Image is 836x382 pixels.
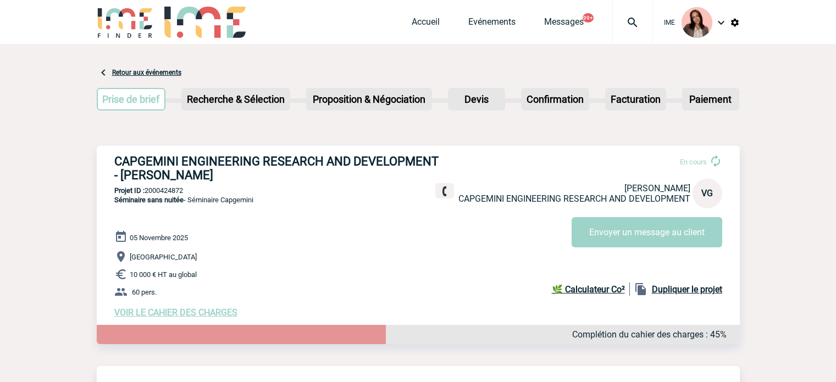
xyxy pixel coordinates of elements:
[634,283,647,296] img: file_copy-black-24dp.png
[114,307,237,318] a: VOIR LE CAHIER DES CHARGES
[97,7,154,38] img: IME-Finder
[114,154,444,182] h3: CAPGEMINI ENGINEERING RESEARCH AND DEVELOPMENT - [PERSON_NAME]
[132,288,157,296] span: 60 pers.
[449,89,504,109] p: Devis
[624,183,690,193] span: [PERSON_NAME]
[701,188,713,198] span: VG
[606,89,665,109] p: Facturation
[182,89,289,109] p: Recherche & Sélection
[468,16,516,32] a: Evénements
[130,270,197,279] span: 10 000 € HT au global
[683,89,738,109] p: Paiement
[130,234,188,242] span: 05 Novembre 2025
[412,16,440,32] a: Accueil
[583,13,594,23] button: 99+
[458,193,690,204] span: CAPGEMINI ENGINEERING RESEARCH AND DEVELOPMENT
[440,186,450,196] img: fixe.png
[307,89,431,109] p: Proposition & Négociation
[552,284,625,295] b: 🌿 Calculateur Co²
[682,7,712,38] img: 94396-3.png
[522,89,588,109] p: Confirmation
[98,89,165,109] p: Prise de brief
[114,196,184,204] span: Séminaire sans nuitée
[130,253,197,261] span: [GEOGRAPHIC_DATA]
[552,283,630,296] a: 🌿 Calculateur Co²
[114,186,145,195] b: Projet ID :
[680,158,707,166] span: En cours
[97,186,740,195] p: 2000424872
[114,196,253,204] span: - Séminaire Capgemini
[112,69,181,76] a: Retour aux événements
[664,19,675,26] span: IME
[652,284,722,295] b: Dupliquer le projet
[544,16,584,32] a: Messages
[572,217,722,247] button: Envoyer un message au client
